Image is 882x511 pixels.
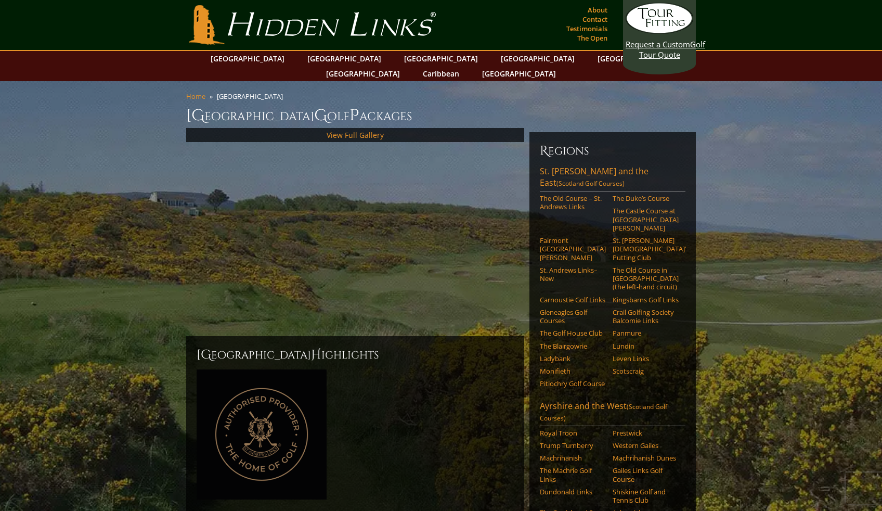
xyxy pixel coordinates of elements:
a: Contact [580,12,610,27]
a: Leven Links [613,354,679,363]
a: Machrihanish [540,454,606,462]
a: About [585,3,610,17]
a: Scotscraig [613,367,679,375]
a: Gailes Links Golf Course [613,466,679,483]
a: The Golf House Club [540,329,606,337]
a: Request a CustomGolf Tour Quote [626,3,693,60]
a: St. [PERSON_NAME] and the East(Scotland Golf Courses) [540,165,685,191]
a: Caribbean [418,66,464,81]
a: Panmure [613,329,679,337]
a: Dundonald Links [540,488,606,496]
a: The Castle Course at [GEOGRAPHIC_DATA][PERSON_NAME] [613,207,679,232]
a: The Blairgowrie [540,342,606,350]
a: Machrihanish Dunes [613,454,679,462]
a: [GEOGRAPHIC_DATA] [302,51,386,66]
a: Royal Troon [540,429,606,437]
span: (Scotland Golf Courses) [540,402,667,423]
a: Shiskine Golf and Tennis Club [613,488,679,505]
a: Carnoustie Golf Links [540,296,606,304]
a: The Open [575,31,610,45]
a: [GEOGRAPHIC_DATA] [496,51,580,66]
a: St. [PERSON_NAME] [DEMOGRAPHIC_DATA]’ Putting Club [613,236,679,262]
a: Western Gailes [613,441,679,450]
span: G [314,105,327,126]
h6: Regions [540,143,685,159]
a: Trump Turnberry [540,441,606,450]
a: View Full Gallery [327,130,384,140]
a: Ayrshire and the West(Scotland Golf Courses) [540,400,685,426]
span: P [349,105,359,126]
a: Monifieth [540,367,606,375]
a: Gleneagles Golf Courses [540,308,606,325]
a: Testimonials [564,21,610,36]
a: Kingsbarns Golf Links [613,296,679,304]
h2: [GEOGRAPHIC_DATA] ighlights [197,347,514,363]
h1: [GEOGRAPHIC_DATA] olf ackages [186,105,696,126]
a: Pitlochry Golf Course [540,379,606,388]
a: [GEOGRAPHIC_DATA] [592,51,677,66]
a: The Machrie Golf Links [540,466,606,483]
a: [GEOGRAPHIC_DATA] [321,66,405,81]
a: The Old Course in [GEOGRAPHIC_DATA] (the left-hand circuit) [613,266,679,291]
a: Lundin [613,342,679,350]
a: Prestwick [613,429,679,437]
span: H [311,347,321,363]
a: St. Andrews Links–New [540,266,606,283]
a: [GEOGRAPHIC_DATA] [477,66,561,81]
span: (Scotland Golf Courses) [556,179,625,188]
li: [GEOGRAPHIC_DATA] [217,92,287,101]
a: Home [186,92,205,101]
a: Fairmont [GEOGRAPHIC_DATA][PERSON_NAME] [540,236,606,262]
a: The Old Course – St. Andrews Links [540,194,606,211]
a: The Duke’s Course [613,194,679,202]
a: [GEOGRAPHIC_DATA] [205,51,290,66]
a: Ladybank [540,354,606,363]
a: Crail Golfing Society Balcomie Links [613,308,679,325]
span: Request a Custom [626,39,690,49]
a: [GEOGRAPHIC_DATA] [399,51,483,66]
